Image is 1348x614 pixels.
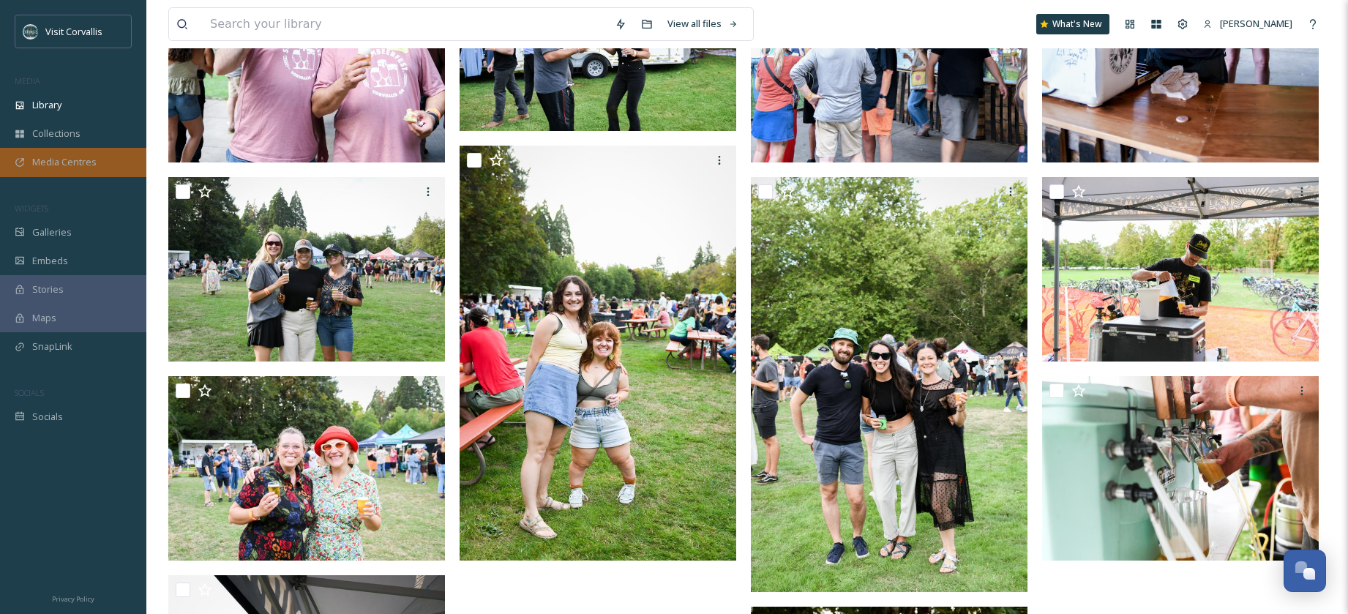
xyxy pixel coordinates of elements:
span: [PERSON_NAME] [1220,17,1292,30]
span: SOCIALS [15,387,44,398]
span: Galleries [32,225,72,239]
span: Library [32,98,61,112]
img: Septembeerfest Fall 2025 (6).jpg [751,177,1027,592]
a: What's New [1036,14,1109,34]
a: [PERSON_NAME] [1196,10,1300,38]
span: Socials [32,410,63,424]
a: Privacy Policy [52,589,94,607]
img: Septembeerfest Fall 2025 (8).jpg [168,177,445,362]
span: Privacy Policy [52,594,94,604]
span: Embeds [32,254,68,268]
img: visit-corvallis-badge-dark-blue-orange%281%29.png [23,24,38,39]
span: Maps [32,311,56,325]
a: View all files [660,10,746,38]
span: WIDGETS [15,203,48,214]
img: Septembeerfest Fall 2025 (5).jpg [1042,177,1319,362]
span: Media Centres [32,155,97,169]
img: Septembeerfest Fall 2025 (1).jpg [1042,376,1319,561]
span: Collections [32,127,80,141]
span: Stories [32,282,64,296]
img: Septembeerfest Fall 2025 (4).jpg [168,376,445,561]
button: Open Chat [1284,550,1326,592]
span: Visit Corvallis [45,25,102,38]
input: Search your library [203,8,607,40]
span: MEDIA [15,75,40,86]
span: SnapLink [32,340,72,353]
img: Septembeerfest Fall 2025 (3).jpg [460,146,736,561]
